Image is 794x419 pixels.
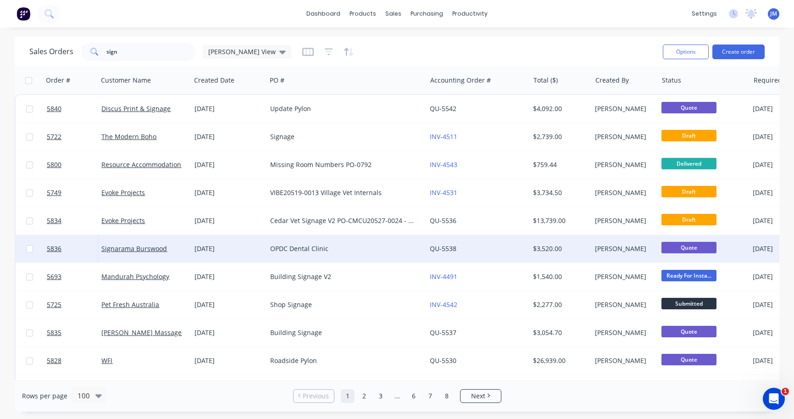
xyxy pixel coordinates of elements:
[374,389,388,403] a: Page 3
[101,132,156,141] a: The Modern Boho
[533,328,585,337] div: $3,054.70
[712,45,765,59] button: Create order
[345,7,381,21] div: products
[194,76,234,85] div: Created Date
[661,186,716,197] span: Draft
[357,389,371,403] a: Page 2
[101,76,151,85] div: Customer Name
[270,328,415,337] div: Building Signage
[47,328,61,337] span: 5835
[661,326,716,337] span: Quote
[302,7,345,21] a: dashboard
[270,104,415,113] div: Update Pylon
[194,216,263,225] div: [DATE]
[407,389,421,403] a: Page 6
[101,328,182,337] a: [PERSON_NAME] Massage
[194,356,263,365] div: [DATE]
[533,132,585,141] div: $2,739.00
[770,10,777,18] span: JM
[430,216,456,225] a: QU-5536
[661,270,716,281] span: Ready For Insta...
[595,132,651,141] div: [PERSON_NAME]
[101,300,159,309] a: Pet Fresh Australia
[47,207,101,235] a: 5834
[430,160,457,169] a: INV-4543
[471,391,485,401] span: Next
[430,244,456,253] a: QU-5538
[661,214,716,225] span: Draft
[661,158,716,169] span: Delivered
[595,104,651,113] div: [PERSON_NAME]
[208,47,276,56] span: [PERSON_NAME] View
[270,160,415,169] div: Missing Room Numbers PO-0792
[595,328,651,337] div: [PERSON_NAME]
[294,391,334,401] a: Previous page
[595,356,651,365] div: [PERSON_NAME]
[661,102,716,113] span: Quote
[47,244,61,253] span: 5836
[461,391,501,401] a: Next page
[47,188,61,197] span: 5749
[430,104,456,113] a: QU-5542
[194,188,263,197] div: [DATE]
[194,300,263,309] div: [DATE]
[595,76,629,85] div: Created By
[533,244,585,253] div: $3,520.00
[47,263,101,291] a: 5693
[533,272,585,281] div: $1,540.00
[46,76,70,85] div: Order #
[595,244,651,253] div: [PERSON_NAME]
[661,298,716,309] span: Submitted
[47,319,101,346] a: 5835
[341,389,355,403] a: Page 1 is your current page
[47,132,61,141] span: 5722
[430,76,491,85] div: Accounting Order #
[663,45,709,59] button: Options
[101,188,145,197] a: Evoke Projects
[270,188,415,197] div: VIBE20519-0013 Village Vet Internals
[47,272,61,281] span: 5693
[194,328,263,337] div: [DATE]
[533,216,585,225] div: $13,739.00
[430,132,457,141] a: INV-4511
[47,123,101,151] a: 5722
[430,272,457,281] a: INV-4491
[101,104,171,113] a: Discus Print & Signage
[661,242,716,253] span: Quote
[270,300,415,309] div: Shop Signage
[270,132,415,141] div: Signage
[47,347,101,374] a: 5828
[22,391,67,401] span: Rows per page
[595,272,651,281] div: [PERSON_NAME]
[533,188,585,197] div: $3,734.50
[47,300,61,309] span: 5725
[406,7,448,21] div: purchasing
[194,272,263,281] div: [DATE]
[47,216,61,225] span: 5834
[595,300,651,309] div: [PERSON_NAME]
[101,216,145,225] a: Evoke Projects
[423,389,437,403] a: Page 7
[47,104,61,113] span: 5840
[661,354,716,365] span: Quote
[101,356,112,365] a: WFI
[289,389,505,403] ul: Pagination
[440,389,454,403] a: Page 8
[763,388,785,410] iframe: Intercom live chat
[661,130,716,141] span: Draft
[533,104,585,113] div: $4,092.00
[782,388,789,395] span: 1
[448,7,492,21] div: productivity
[47,375,101,402] a: 5756
[47,95,101,123] a: 5840
[430,328,456,337] a: QU-5537
[194,104,263,113] div: [DATE]
[595,160,651,169] div: [PERSON_NAME]
[194,244,263,253] div: [DATE]
[303,391,329,401] span: Previous
[101,160,181,169] a: Resource Accommodation
[270,76,284,85] div: PO #
[270,356,415,365] div: Roadside Pylon
[430,300,457,309] a: INV-4542
[430,188,457,197] a: INV-4531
